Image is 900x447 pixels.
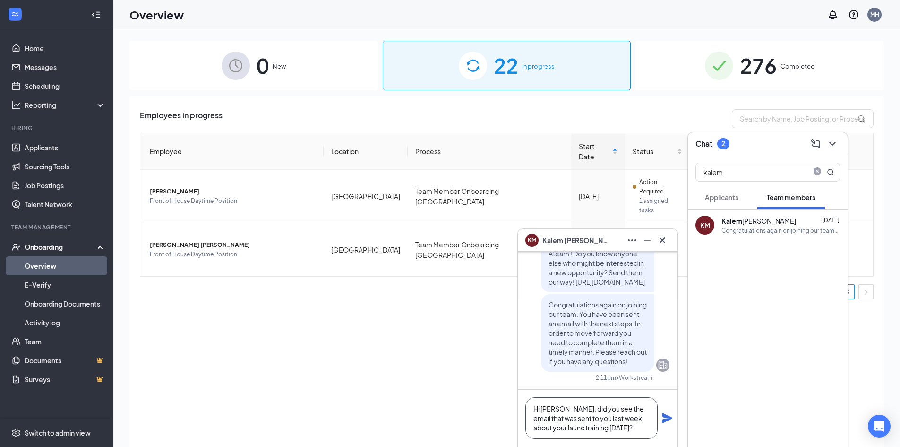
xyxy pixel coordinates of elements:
[661,412,673,424] svg: Plane
[642,235,653,246] svg: Minimize
[810,138,821,149] svg: ComposeMessage
[633,146,675,157] span: Status
[11,223,103,231] div: Team Management
[858,284,874,299] button: right
[25,195,105,214] a: Talent Network
[721,217,742,225] b: Kalem
[579,141,610,162] span: Start Date
[625,133,690,170] th: Status
[150,240,316,250] span: [PERSON_NAME] [PERSON_NAME]
[542,235,609,245] span: Kalem [PERSON_NAME]
[150,250,316,259] span: Front of House Daytime Position
[525,397,658,439] textarea: Hi [PERSON_NAME], did you see the email that was sent to you last week about your launc training ...
[11,100,21,110] svg: Analysis
[408,170,571,223] td: Team Member Onboarding [GEOGRAPHIC_DATA]
[721,140,725,148] div: 2
[858,284,874,299] li: Next Page
[696,163,808,181] input: Search team member
[494,49,518,82] span: 22
[700,220,710,230] div: KM
[732,109,874,128] input: Search by Name, Job Posting, or Process
[616,374,652,382] span: • Workstream
[812,167,823,175] span: close-circle
[721,227,840,235] div: Congratulations again on joining our team. You have been sent an email with the next steps. In or...
[25,370,105,389] a: SurveysCrown
[140,133,324,170] th: Employee
[25,58,105,77] a: Messages
[25,256,105,275] a: Overview
[25,242,97,252] div: Onboarding
[812,167,823,177] span: close-circle
[11,242,21,252] svg: UserCheck
[25,39,105,58] a: Home
[11,428,21,438] svg: Settings
[25,176,105,195] a: Job Postings
[324,133,408,170] th: Location
[825,136,840,151] button: ChevronDown
[25,294,105,313] a: Onboarding Documents
[324,223,408,276] td: [GEOGRAPHIC_DATA]
[767,193,815,202] span: Team members
[140,109,223,128] span: Employees in progress
[579,191,617,202] div: [DATE]
[657,235,668,246] svg: Cross
[25,351,105,370] a: DocumentsCrown
[848,9,859,20] svg: QuestionInfo
[150,196,316,206] span: Front of House Daytime Position
[596,374,616,382] div: 2:11pm
[25,313,105,332] a: Activity log
[522,61,555,71] span: In progress
[827,168,834,176] svg: MagnifyingGlass
[25,100,106,110] div: Reporting
[25,138,105,157] a: Applicants
[827,9,839,20] svg: Notifications
[625,233,640,248] button: Ellipses
[657,359,669,371] svg: Company
[868,415,891,438] div: Open Intercom Messenger
[827,138,838,149] svg: ChevronDown
[25,157,105,176] a: Sourcing Tools
[324,170,408,223] td: [GEOGRAPHIC_DATA]
[25,77,105,96] a: Scheduling
[721,216,796,226] div: [PERSON_NAME]
[740,49,777,82] span: 276
[408,223,571,276] td: Team Member Onboarding [GEOGRAPHIC_DATA]
[626,235,638,246] svg: Ellipses
[25,332,105,351] a: Team
[870,10,879,18] div: MH
[25,428,91,438] div: Switch to admin view
[25,275,105,294] a: E-Verify
[695,139,712,149] h3: Chat
[655,233,670,248] button: Cross
[808,136,823,151] button: ComposeMessage
[863,289,869,295] span: right
[408,133,571,170] th: Process
[780,61,815,71] span: Completed
[822,217,840,224] span: [DATE]
[129,7,184,23] h1: Overview
[549,221,645,286] span: We're so excited you are joining the Beaver Creek [DEMOGRAPHIC_DATA]-fil-Ateam ! Do you know anyo...
[273,61,286,71] span: New
[11,124,103,132] div: Hiring
[10,9,20,19] svg: WorkstreamLogo
[640,233,655,248] button: Minimize
[150,187,316,196] span: [PERSON_NAME]
[257,49,269,82] span: 0
[705,193,738,202] span: Applicants
[91,10,101,19] svg: Collapse
[639,196,682,215] span: 1 assigned tasks
[549,300,647,366] span: Congratulations again on joining our team. You have been sent an email with the next steps. In or...
[639,177,683,196] span: Action Required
